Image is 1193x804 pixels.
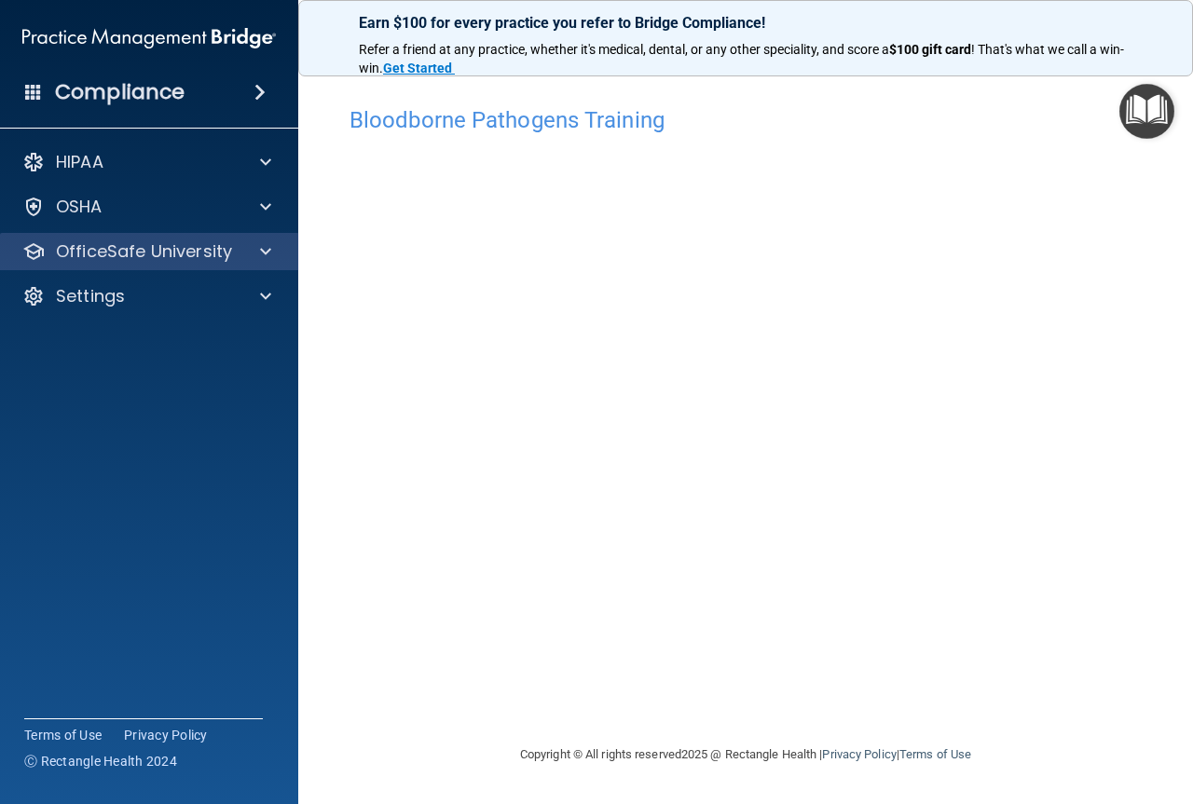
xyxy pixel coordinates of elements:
p: Earn $100 for every practice you refer to Bridge Compliance! [359,14,1132,32]
a: Terms of Use [899,747,971,761]
a: HIPAA [22,151,271,173]
h4: Compliance [55,79,185,105]
span: Ⓒ Rectangle Health 2024 [24,752,177,770]
strong: $100 gift card [889,42,971,57]
a: Privacy Policy [822,747,896,761]
p: HIPAA [56,151,103,173]
p: Settings [56,285,125,307]
strong: Get Started [383,61,452,75]
p: OfficeSafe University [56,240,232,263]
a: Get Started [383,61,455,75]
h4: Bloodborne Pathogens Training [350,108,1142,132]
a: Terms of Use [24,726,102,744]
span: ! That's what we call a win-win. [359,42,1124,75]
p: OSHA [56,196,103,218]
a: Settings [22,285,271,307]
a: OfficeSafe University [22,240,271,263]
button: Open Resource Center [1119,84,1174,139]
img: PMB logo [22,20,276,57]
a: OSHA [22,196,271,218]
iframe: bbp [350,143,1142,715]
div: Copyright © All rights reserved 2025 @ Rectangle Health | | [405,725,1086,784]
span: Refer a friend at any practice, whether it's medical, dental, or any other speciality, and score a [359,42,889,57]
a: Privacy Policy [124,726,208,744]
